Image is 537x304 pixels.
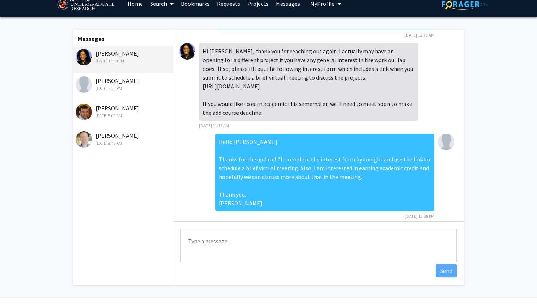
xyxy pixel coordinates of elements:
div: Hello [PERSON_NAME], Thanks for the update! I’ll complete the interest form by tonight and use th... [215,134,434,211]
img: Jeffery Klauda [76,131,92,148]
img: Jennifer Rae Myers [179,43,195,60]
div: [PERSON_NAME] [76,104,171,119]
span: [DATE] 12:31 AM [404,32,434,38]
img: Joseph Dien [76,76,92,93]
textarea: Message [180,229,457,262]
iframe: Chat [5,271,31,299]
div: Hi [PERSON_NAME], thank you for reaching out again. I actually may have an opening for a differen... [199,43,418,121]
div: [PERSON_NAME] [76,49,171,64]
div: [DATE] 12:38 PM [76,58,171,64]
div: [DATE] 8:01 AM [76,113,171,119]
img: Ronak Patel [438,134,454,150]
img: Jennifer Rae Myers [76,49,92,65]
img: Jeremy Purcell [76,104,92,120]
div: [PERSON_NAME] [76,76,171,92]
span: [DATE] 12:38 PM [405,213,434,219]
div: [DATE] 9:48 AM [76,140,171,147]
div: [DATE] 5:28 PM [76,85,171,92]
button: Send [436,264,457,277]
span: [DATE] 11:15 AM [199,123,229,128]
b: Messages [78,35,104,42]
div: [PERSON_NAME] [76,131,171,147]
